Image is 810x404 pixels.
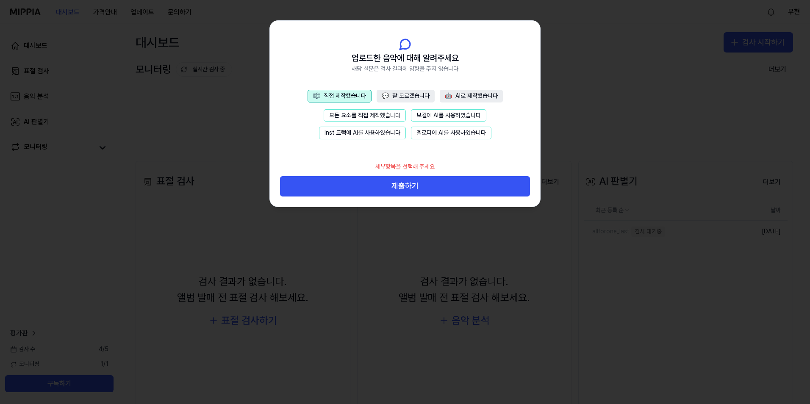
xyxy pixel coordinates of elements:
button: Inst 트랙에 AI를 사용하였습니다 [319,127,406,139]
button: 🎼직접 제작했습니다 [308,90,372,102]
button: 제출하기 [280,176,530,196]
span: 🤖 [445,92,452,99]
button: 멜로디에 AI를 사용하였습니다 [411,127,491,139]
button: 🤖AI로 제작했습니다 [440,90,503,102]
div: 세부항목을 선택해 주세요 [370,158,440,176]
button: 모든 요소를 직접 제작했습니다 [324,109,406,122]
span: 해당 설문은 검사 결과에 영향을 주지 않습니다 [352,65,458,73]
button: 💬잘 모르겠습니다 [377,90,435,102]
span: 💬 [382,92,389,99]
span: 업로드한 음악에 대해 알려주세요 [352,51,459,65]
button: 보컬에 AI를 사용하였습니다 [411,109,486,122]
span: 🎼 [313,92,320,99]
